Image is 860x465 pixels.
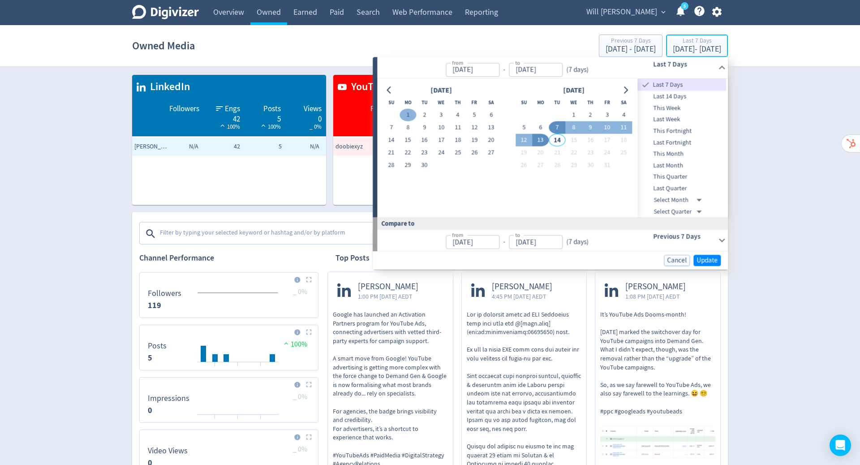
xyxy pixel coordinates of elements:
[664,255,690,266] button: Cancel
[532,159,549,172] button: 27
[532,96,549,109] th: Monday
[259,122,268,129] img: positive-performance-white.svg
[599,35,662,57] button: Previous 7 Days[DATE] - [DATE]
[599,96,615,109] th: Friday
[132,31,195,60] h1: Owned Media
[383,134,400,147] button: 14
[450,122,466,134] button: 11
[599,122,615,134] button: 10
[466,134,483,147] button: 19
[599,109,615,122] button: 3
[433,109,449,122] button: 3
[638,148,727,160] div: This Month
[306,277,312,282] img: Placeholder
[218,123,240,130] span: 100%
[638,114,727,126] div: Last Week
[466,147,483,159] button: 26
[582,159,599,172] button: 30
[565,147,582,159] button: 22
[450,147,466,159] button: 25
[255,365,266,372] text: 12/10
[360,138,402,156] td: 11
[515,231,520,239] label: to
[615,134,632,147] button: 18
[638,172,727,182] span: This Quarter
[416,134,433,147] button: 16
[638,79,727,91] div: Last 7 Days
[516,96,532,109] th: Sunday
[358,282,418,292] span: [PERSON_NAME]
[306,434,312,440] img: Placeholder
[654,206,705,217] div: Select Quarter
[638,160,727,171] div: Last Month
[143,381,314,419] svg: Impressions 0
[684,3,686,9] text: 5
[532,134,549,147] button: 13
[638,115,727,125] span: Last Week
[416,96,433,109] th: Tuesday
[249,114,281,121] div: 5
[450,109,466,122] button: 4
[651,80,727,90] span: Last 7 Days
[599,134,615,147] button: 17
[515,59,520,66] label: to
[606,45,656,53] div: [DATE] - [DATE]
[560,84,587,96] div: [DATE]
[139,252,318,264] h2: Channel Performance
[516,122,532,134] button: 5
[232,418,243,424] text: 10/10
[210,418,220,424] text: 08/10
[483,96,499,109] th: Saturday
[599,159,615,172] button: 31
[306,382,312,387] img: Placeholder
[450,134,466,147] button: 18
[400,96,416,109] th: Monday
[452,231,463,239] label: from
[638,126,727,136] span: This Fortnight
[549,147,565,159] button: 21
[148,300,161,311] strong: 119
[148,393,189,404] dt: Impressions
[549,159,565,172] button: 28
[638,79,727,217] nav: presets
[615,109,632,122] button: 4
[659,8,667,16] span: expand_more
[201,138,242,156] td: 42
[583,5,668,19] button: Will [PERSON_NAME]
[625,282,686,292] span: [PERSON_NAME]
[400,134,416,147] button: 15
[232,365,243,372] text: 10/10
[565,122,582,134] button: 8
[433,122,449,134] button: 10
[600,310,715,416] p: It’s YouTube Ads Dooms-month! [DATE] marked the switchover day for YouTube campaigns into Demand ...
[293,445,307,454] span: _ 0%
[466,122,483,134] button: 12
[638,92,727,102] span: Last 14 Days
[466,109,483,122] button: 5
[400,147,416,159] button: 22
[565,159,582,172] button: 29
[383,84,396,96] button: Go to previous month
[653,59,714,70] h6: Last 7 Days
[282,340,291,347] img: positive-performance.svg
[293,392,307,401] span: _ 0%
[290,114,322,121] div: 0
[483,134,499,147] button: 20
[433,134,449,147] button: 17
[606,38,656,45] div: Previous 7 Days
[483,122,499,134] button: 13
[282,340,307,349] span: 100%
[532,147,549,159] button: 20
[654,194,705,206] div: Select Month
[218,122,227,129] img: positive-performance-white.svg
[599,147,615,159] button: 24
[450,96,466,109] th: Thursday
[169,104,199,114] span: Followers
[565,96,582,109] th: Wednesday
[452,59,463,66] label: from
[377,57,728,78] div: from-to(7 days)Last 7 Days
[134,142,170,151] span: Will Dubé
[638,183,727,193] span: Last Quarter
[400,109,416,122] button: 1
[667,257,687,264] span: Cancel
